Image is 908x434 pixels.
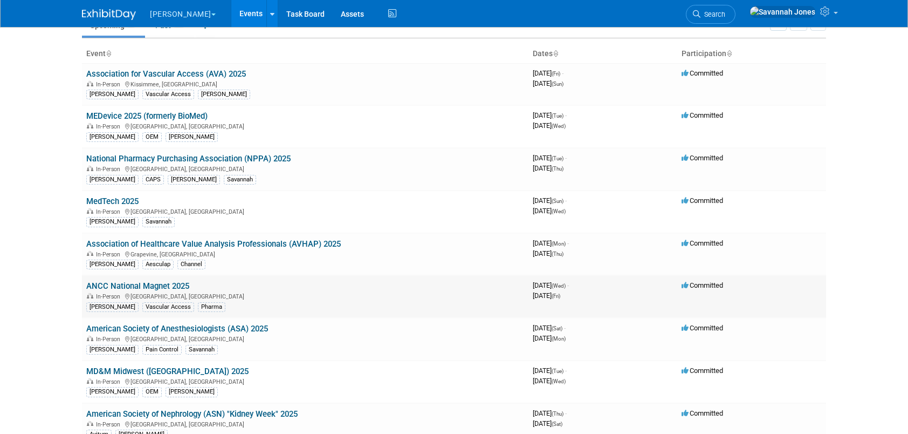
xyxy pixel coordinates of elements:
span: (Wed) [552,283,566,289]
span: [DATE] [533,69,563,77]
span: [DATE] [533,334,566,342]
div: [PERSON_NAME] [168,175,220,185]
div: Vascular Access [142,90,194,99]
div: [GEOGRAPHIC_DATA], [GEOGRAPHIC_DATA] [86,334,524,343]
span: - [562,69,563,77]
a: Association of Healthcare Value Analysis Professionals (AVHAP) 2025 [86,239,341,249]
div: Vascular Access [142,302,194,312]
span: - [565,409,567,417]
span: (Sat) [552,421,562,427]
span: [DATE] [533,207,566,215]
a: Sort by Participation Type [726,49,732,58]
span: [DATE] [533,281,569,289]
span: - [567,281,569,289]
a: Search [686,5,735,24]
th: Dates [528,45,677,63]
span: - [567,239,569,247]
a: Association for Vascular Access (AVA) 2025 [86,69,246,79]
span: (Thu) [552,166,563,172]
th: Participation [677,45,826,63]
span: (Mon) [552,336,566,342]
a: Sort by Event Name [106,49,111,58]
span: (Tue) [552,368,563,374]
span: [DATE] [533,196,567,205]
span: - [565,367,567,375]
div: Pharma [198,302,225,312]
div: [PERSON_NAME] [86,132,139,142]
span: [DATE] [533,121,566,130]
span: (Tue) [552,113,563,119]
div: [PERSON_NAME] [86,387,139,397]
span: (Mon) [552,241,566,247]
span: (Sat) [552,325,562,331]
img: In-Person Event [87,251,93,256]
div: [PERSON_NAME] [86,260,139,269]
span: In-Person [96,378,123,385]
div: [GEOGRAPHIC_DATA], [GEOGRAPHIC_DATA] [86,419,524,428]
span: (Thu) [552,251,563,257]
div: [PERSON_NAME] [86,90,139,99]
div: Grapevine, [GEOGRAPHIC_DATA] [86,249,524,258]
span: (Fri) [552,71,560,77]
span: (Wed) [552,208,566,214]
span: In-Person [96,251,123,258]
span: [DATE] [533,377,566,385]
span: In-Person [96,166,123,173]
div: [GEOGRAPHIC_DATA], [GEOGRAPHIC_DATA] [86,291,524,300]
span: Committed [682,111,723,119]
span: - [565,196,567,205]
a: National Pharmacy Purchasing Association (NPPA) 2025 [86,154,291,164]
img: In-Person Event [87,336,93,341]
img: In-Person Event [87,166,93,171]
a: MedTech 2025 [86,196,139,206]
span: Committed [682,324,723,332]
span: Committed [682,196,723,205]
div: Kissimmee, [GEOGRAPHIC_DATA] [86,79,524,88]
span: In-Person [96,336,123,343]
span: (Tue) [552,155,563,161]
a: Sort by Start Date [553,49,558,58]
span: In-Person [96,421,123,428]
img: In-Person Event [87,378,93,384]
div: [PERSON_NAME] [166,387,218,397]
div: Savannah [185,345,218,355]
span: Search [700,10,725,18]
span: [DATE] [533,111,567,119]
img: In-Person Event [87,421,93,426]
span: (Thu) [552,411,563,417]
span: In-Person [96,293,123,300]
div: Pain Control [142,345,182,355]
div: [GEOGRAPHIC_DATA], [GEOGRAPHIC_DATA] [86,207,524,215]
span: (Sun) [552,198,563,204]
img: In-Person Event [87,123,93,128]
span: [DATE] [533,367,567,375]
div: Savannah [142,217,175,227]
span: [DATE] [533,249,563,257]
span: (Wed) [552,378,566,384]
img: In-Person Event [87,208,93,214]
div: [PERSON_NAME] [86,345,139,355]
a: MD&M Midwest ([GEOGRAPHIC_DATA]) 2025 [86,367,249,376]
div: [GEOGRAPHIC_DATA], [GEOGRAPHIC_DATA] [86,377,524,385]
a: ANCC National Magnet 2025 [86,281,189,291]
div: Aesculap [142,260,174,269]
span: (Wed) [552,123,566,129]
span: Committed [682,281,723,289]
span: - [565,154,567,162]
span: [DATE] [533,164,563,172]
img: In-Person Event [87,293,93,299]
span: [DATE] [533,154,567,162]
span: [DATE] [533,239,569,247]
span: Committed [682,239,723,247]
span: Committed [682,367,723,375]
a: American Society of Nephrology (ASN) "Kidney Week" 2025 [86,409,298,419]
img: Savannah Jones [749,6,816,18]
div: [GEOGRAPHIC_DATA], [GEOGRAPHIC_DATA] [86,121,524,130]
span: - [565,111,567,119]
a: MEDevice 2025 (formerly BioMed) [86,111,208,121]
div: [PERSON_NAME] [198,90,250,99]
div: Savannah [224,175,256,185]
span: (Sun) [552,81,563,87]
div: [PERSON_NAME] [86,302,139,312]
div: [GEOGRAPHIC_DATA], [GEOGRAPHIC_DATA] [86,164,524,173]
